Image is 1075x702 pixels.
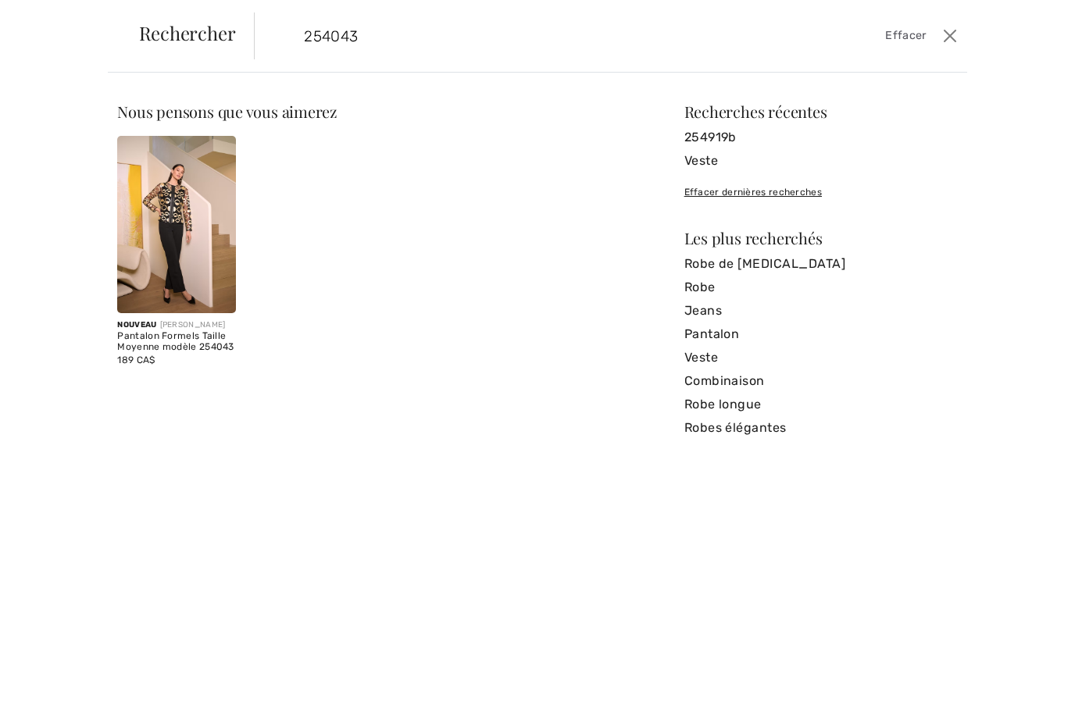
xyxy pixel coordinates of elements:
[117,331,235,353] div: Pantalon Formels Taille Moyenne modèle 254043
[684,276,958,299] a: Robe
[885,27,926,45] span: Effacer
[938,23,961,48] button: Ferme
[117,320,156,330] span: Nouveau
[139,23,236,42] span: Rechercher
[684,322,958,346] a: Pantalon
[684,416,958,440] a: Robes élégantes
[117,355,155,365] span: 189 CA$
[684,230,958,246] div: Les plus recherchés
[684,346,958,369] a: Veste
[684,299,958,322] a: Jeans
[684,369,958,393] a: Combinaison
[684,126,958,149] a: 254919b
[684,393,958,416] a: Robe longue
[684,252,958,276] a: Robe de [MEDICAL_DATA]
[292,12,777,59] input: TAPER POUR RECHERCHER
[684,104,958,119] div: Recherches récentes
[117,101,337,122] span: Nous pensons que vous aimerez
[117,319,235,331] div: [PERSON_NAME]
[684,149,958,173] a: Veste
[117,136,235,313] img: Pantalon Formels Taille Moyenne modèle 254043. Black
[684,185,958,199] div: Effacer dernières recherches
